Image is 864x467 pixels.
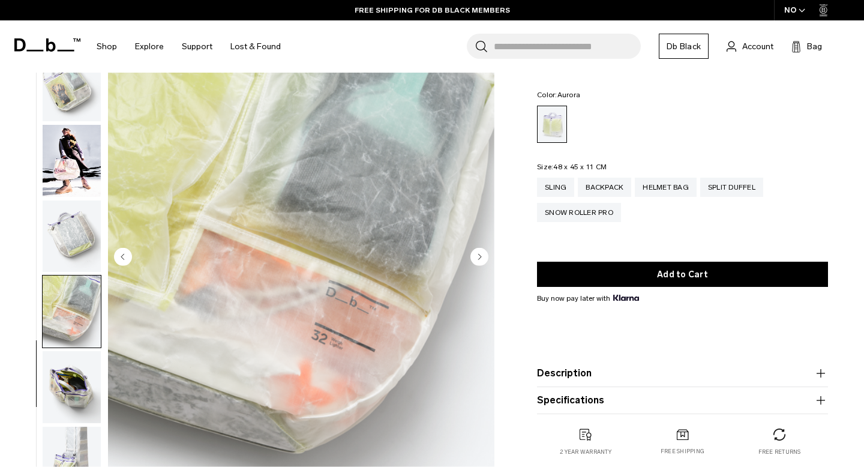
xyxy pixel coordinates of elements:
[560,448,611,456] p: 2 year warranty
[42,200,101,273] button: Weigh_Lighter_Helmet_Bag_32L_5.png
[42,124,101,197] button: Weigh Lighter Helmet Bag 32L Aurora
[537,293,639,304] span: Buy now pay later with
[613,295,639,301] img: {"height" => 20, "alt" => "Klarna"}
[537,393,828,408] button: Specifications
[42,351,101,424] button: Weigh_Lighter_Helmet_Bag_32L_7.png
[43,200,101,273] img: Weigh_Lighter_Helmet_Bag_32L_5.png
[537,91,580,98] legend: Color:
[355,5,510,16] a: FREE SHIPPING FOR DB BLACK MEMBERS
[537,203,621,222] a: Snow Roller Pro
[42,275,101,348] button: Weigh_Lighter_Helmet_Bag_32L_6.png
[807,40,822,53] span: Bag
[758,448,801,456] p: Free returns
[43,125,101,197] img: Weigh Lighter Helmet Bag 32L Aurora
[43,351,101,423] img: Weigh_Lighter_Helmet_Bag_32L_7.png
[135,25,164,68] a: Explore
[700,178,763,197] a: Split Duffel
[791,39,822,53] button: Bag
[182,25,212,68] a: Support
[537,106,567,143] a: Aurora
[43,49,101,121] img: Weigh_Lighter_Helmet_Bag_32L_4.png
[659,34,709,59] a: Db Black
[557,91,581,99] span: Aurora
[537,163,607,170] legend: Size:
[97,25,117,68] a: Shop
[727,39,773,53] a: Account
[470,248,488,268] button: Next slide
[230,25,281,68] a: Lost & Found
[661,447,704,456] p: Free shipping
[537,262,828,287] button: Add to Cart
[43,276,101,348] img: Weigh_Lighter_Helmet_Bag_32L_6.png
[537,178,574,197] a: Sling
[578,178,631,197] a: Backpack
[88,20,290,73] nav: Main Navigation
[537,366,828,381] button: Description
[42,49,101,122] button: Weigh_Lighter_Helmet_Bag_32L_4.png
[742,40,773,53] span: Account
[553,163,607,171] span: 48 x 45 x 11 CM
[114,248,132,268] button: Previous slide
[635,178,697,197] a: Helmet Bag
